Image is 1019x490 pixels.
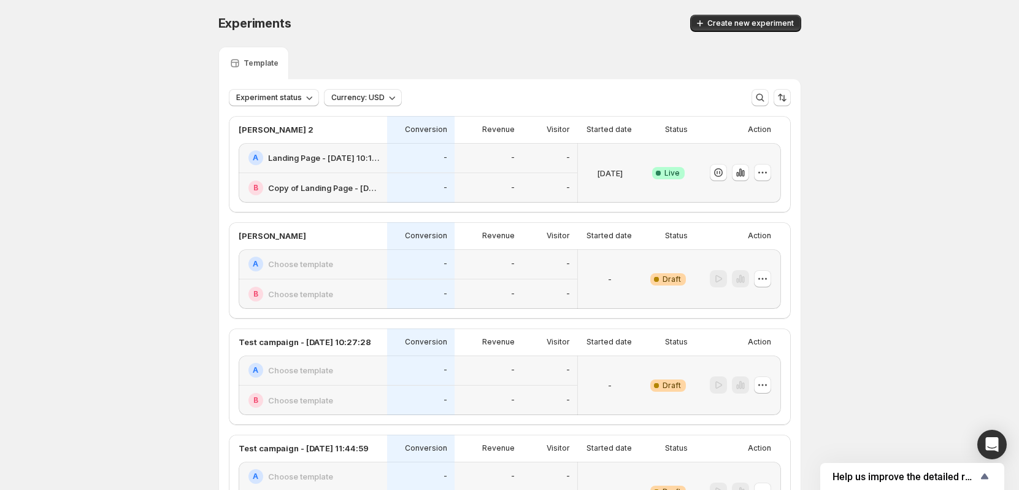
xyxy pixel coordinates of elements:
p: - [566,153,570,163]
h2: A [253,365,258,375]
p: - [444,259,447,269]
p: Status [665,443,688,453]
p: Test campaign - [DATE] 11:44:59 [239,442,369,454]
p: - [511,395,515,405]
p: Action [748,337,771,347]
p: [PERSON_NAME] [239,230,306,242]
p: - [444,153,447,163]
button: Experiment status [229,89,319,106]
button: Show survey - Help us improve the detailed report for A/B campaigns [833,469,992,484]
span: Help us improve the detailed report for A/B campaigns [833,471,977,483]
p: Conversion [405,337,447,347]
h2: Choose template [268,258,333,270]
p: Action [748,231,771,241]
p: Test campaign - [DATE] 10:27:28 [239,336,371,348]
p: Status [665,125,688,134]
p: - [566,259,570,269]
h2: Choose template [268,394,333,406]
h2: Choose template [268,364,333,376]
p: - [608,379,612,392]
p: Revenue [482,231,515,241]
span: Live [664,168,680,178]
span: Experiments [218,16,291,31]
p: - [566,472,570,481]
span: Currency: USD [331,93,385,103]
p: - [444,472,447,481]
h2: A [253,259,258,269]
p: Revenue [482,443,515,453]
p: Visitor [547,443,570,453]
p: - [511,259,515,269]
p: Started date [586,337,632,347]
p: [DATE] [597,167,623,179]
p: - [511,472,515,481]
p: - [511,183,515,193]
h2: Choose template [268,470,333,483]
span: Create new experiment [707,18,794,28]
p: - [608,273,612,286]
h2: Choose template [268,288,333,300]
h2: A [253,472,258,481]
p: Started date [586,443,632,453]
p: Action [748,443,771,453]
p: - [566,395,570,405]
span: Draft [663,381,681,391]
p: Visitor [547,231,570,241]
p: [PERSON_NAME] 2 [239,123,313,136]
p: Status [665,231,688,241]
p: Visitor [547,125,570,134]
p: Revenue [482,337,515,347]
p: - [511,153,515,163]
h2: A [253,153,258,163]
h2: B [253,289,258,299]
p: Visitor [547,337,570,347]
h2: Landing Page - [DATE] 10:17:43 [268,152,380,164]
p: - [566,289,570,299]
button: Sort the results [774,89,791,106]
p: - [511,289,515,299]
p: - [444,289,447,299]
h2: B [253,395,258,405]
p: Status [665,337,688,347]
p: Action [748,125,771,134]
p: - [566,365,570,375]
p: Started date [586,231,632,241]
p: - [444,365,447,375]
p: Conversion [405,443,447,453]
p: Conversion [405,125,447,134]
p: Template [244,58,279,68]
button: Create new experiment [690,15,801,32]
span: Draft [663,274,681,284]
button: Currency: USD [324,89,402,106]
h2: Copy of Landing Page - [DATE] 10:17:43 [268,182,380,194]
span: Experiment status [236,93,302,103]
p: Revenue [482,125,515,134]
p: Conversion [405,231,447,241]
div: Open Intercom Messenger [977,430,1007,459]
p: - [511,365,515,375]
p: - [566,183,570,193]
p: - [444,183,447,193]
p: Started date [586,125,632,134]
h2: B [253,183,258,193]
p: - [444,395,447,405]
